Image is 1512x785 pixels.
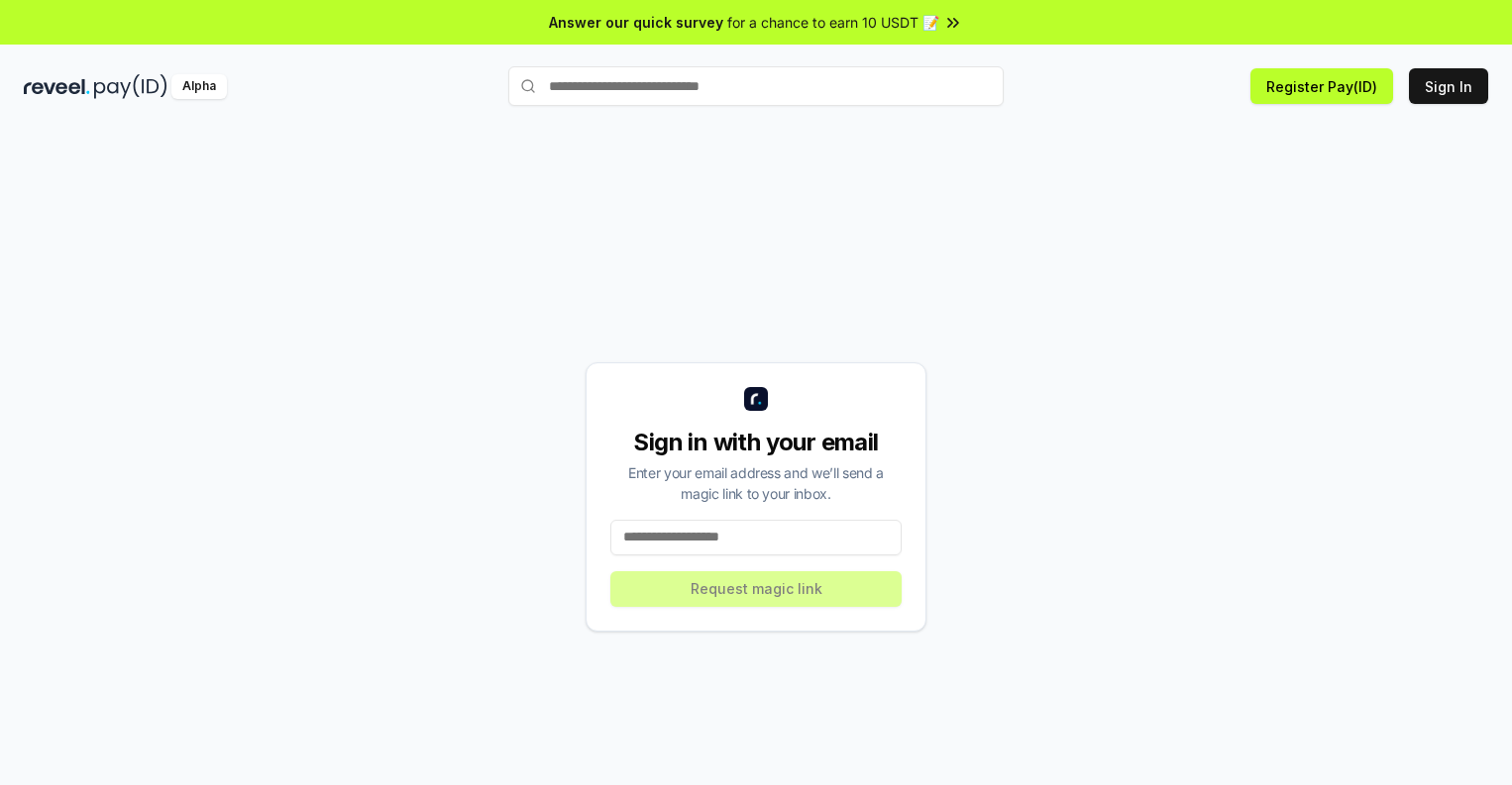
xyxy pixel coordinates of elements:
img: pay_id [94,74,167,99]
img: logo_small [744,387,768,411]
button: Sign In [1409,68,1488,104]
span: for a chance to earn 10 USDT 📝 [727,12,939,33]
span: Answer our quick survey [549,12,723,33]
img: reveel_dark [24,74,90,99]
div: Alpha [171,74,227,99]
div: Sign in with your email [610,427,902,458]
button: Register Pay(ID) [1250,68,1393,104]
div: Enter your email address and we’ll send a magic link to your inbox. [610,462,902,504]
